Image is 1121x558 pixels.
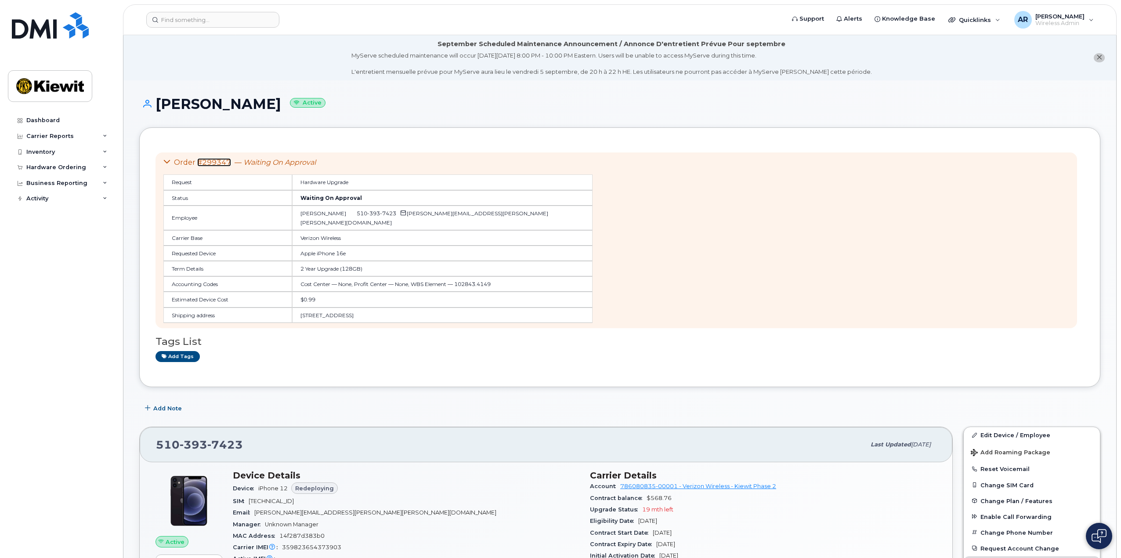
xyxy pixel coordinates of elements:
[163,475,215,527] img: iPhone_12.jpg
[911,441,931,448] span: [DATE]
[647,495,672,501] span: $568.76
[971,449,1050,457] span: Add Roaming Package
[638,518,657,524] span: [DATE]
[656,541,675,547] span: [DATE]
[964,427,1100,443] a: Edit Device / Employee
[351,51,872,76] div: MyServe scheduled maintenance will occur [DATE][DATE] 8:00 PM - 10:00 PM Eastern. Users will be u...
[163,276,292,292] td: Accounting Codes
[964,509,1100,525] button: Enable Call Forwarding
[590,518,638,524] span: Eligibility Date
[292,190,593,206] td: Waiting On Approval
[139,96,1100,112] h1: [PERSON_NAME]
[180,438,207,451] span: 393
[964,443,1100,461] button: Add Roaming Package
[590,470,937,481] h3: Carrier Details
[964,525,1100,540] button: Change Phone Number
[163,308,292,323] td: Shipping address
[265,521,318,528] span: Unknown Manager
[590,483,620,489] span: Account
[292,292,593,307] td: $0.99
[590,495,647,501] span: Contract balance
[590,529,653,536] span: Contract Start Date
[243,158,316,167] em: Waiting On Approval
[163,174,292,190] td: Request
[620,483,776,489] a: 786080835-00001 - Verizon Wireless - Kiewit Phase 2
[367,210,380,217] span: 393
[197,158,231,167] a: #299347
[207,438,243,451] span: 7423
[964,493,1100,509] button: Change Plan / Features
[163,230,292,246] td: Carrier Base
[163,292,292,307] td: Estimated Device Cost
[964,477,1100,493] button: Change SIM Card
[156,438,243,451] span: 510
[653,529,672,536] span: [DATE]
[163,206,292,230] td: Employee
[438,40,785,49] div: September Scheduled Maintenance Announcement / Annonce D'entretient Prévue Pour septembre
[357,210,396,217] span: 510
[1092,529,1107,543] img: Open chat
[292,230,593,246] td: Verizon Wireless
[642,506,673,513] span: 19 mth left
[1094,53,1105,62] button: close notification
[163,190,292,206] td: Status
[258,485,288,492] span: iPhone 12
[163,246,292,261] td: Requested Device
[233,485,258,492] span: Device
[254,509,496,516] span: [PERSON_NAME][EMAIL_ADDRESS][PERSON_NAME][PERSON_NAME][DOMAIN_NAME]
[233,533,279,539] span: MAC Address
[282,544,341,551] span: 359823654373903
[964,540,1100,556] button: Request Account Change
[174,158,195,167] span: Order
[871,441,911,448] span: Last updated
[166,538,184,546] span: Active
[233,544,282,551] span: Carrier IMEI
[292,261,593,276] td: 2 Year Upgrade (128GB)
[233,521,265,528] span: Manager
[295,484,334,493] span: Redeploying
[233,498,249,504] span: SIM
[300,210,346,217] span: [PERSON_NAME]
[155,351,200,362] a: Add tags
[590,506,642,513] span: Upgrade Status
[249,498,294,504] span: [TECHNICAL_ID]
[980,497,1052,504] span: Change Plan / Features
[153,404,182,413] span: Add Note
[964,461,1100,477] button: Reset Voicemail
[292,308,593,323] td: [STREET_ADDRESS]
[380,210,396,217] span: 7423
[233,509,254,516] span: Email
[139,400,189,416] button: Add Note
[980,513,1052,520] span: Enable Call Forwarding
[292,276,593,292] td: Cost Center — None, Profit Center — None, WBS Element — 102843.4149
[163,261,292,276] td: Term Details
[233,470,579,481] h3: Device Details
[590,541,656,547] span: Contract Expiry Date
[279,533,325,539] span: 14f287d383b0
[292,174,593,190] td: Hardware Upgrade
[235,158,316,167] span: —
[290,98,325,108] small: Active
[300,210,548,226] span: [PERSON_NAME][EMAIL_ADDRESS][PERSON_NAME][PERSON_NAME][DOMAIN_NAME]
[155,336,1084,347] h3: Tags List
[292,246,593,261] td: Apple iPhone 16e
